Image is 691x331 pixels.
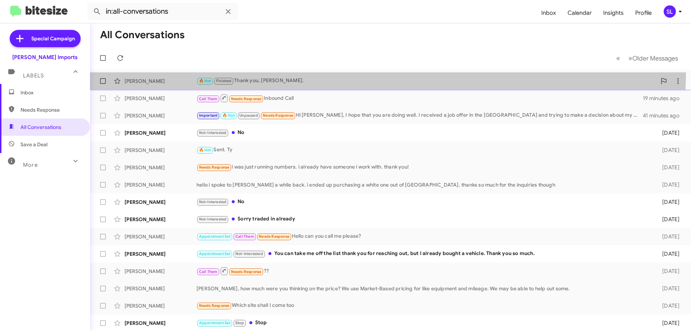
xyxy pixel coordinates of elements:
[197,267,651,276] div: ??
[21,89,82,96] span: Inbox
[651,129,685,137] div: [DATE]
[199,234,231,239] span: Appointment Set
[125,181,197,188] div: [PERSON_NAME]
[612,51,682,66] nav: Page navigation example
[23,162,38,168] span: More
[21,106,82,113] span: Needs Response
[235,321,244,325] span: Stop
[87,3,238,20] input: Search
[197,146,651,154] div: Sent. Ty
[125,319,197,327] div: [PERSON_NAME]
[125,216,197,223] div: [PERSON_NAME]
[231,97,262,101] span: Needs Response
[628,54,632,63] span: »
[199,321,231,325] span: Appointment Set
[616,54,620,63] span: «
[125,112,197,119] div: [PERSON_NAME]
[125,198,197,206] div: [PERSON_NAME]
[643,95,685,102] div: 19 minutes ago
[658,5,683,18] button: SL
[199,79,211,83] span: 🔥 Hot
[197,250,651,258] div: You can take me off the list thank you for reaching out, but I already bought a vehicle. Thank yo...
[21,141,48,148] span: Save a Deal
[197,94,643,103] div: Inbound Call
[651,268,685,275] div: [DATE]
[643,112,685,119] div: 41 minutes ago
[125,95,197,102] div: [PERSON_NAME]
[125,302,197,309] div: [PERSON_NAME]
[125,147,197,154] div: [PERSON_NAME]
[259,234,289,239] span: Needs Response
[197,163,651,171] div: i was just running numbers. i already have someone i work with. thank you!
[651,198,685,206] div: [DATE]
[197,111,643,120] div: Hi [PERSON_NAME], I hope that you are doing well. I received a job offer in the [GEOGRAPHIC_DATA]...
[125,250,197,258] div: [PERSON_NAME]
[199,200,227,204] span: Not-Interested
[125,164,197,171] div: [PERSON_NAME]
[216,79,232,83] span: Finished
[199,251,231,256] span: Appointment Set
[597,3,629,23] a: Insights
[100,29,185,41] h1: All Conversations
[10,30,81,47] a: Special Campaign
[231,269,262,274] span: Needs Response
[197,285,651,292] div: [PERSON_NAME], how much were you thinking on the price? We use Market-Based pricing for like equi...
[125,233,197,240] div: [PERSON_NAME]
[651,319,685,327] div: [DATE]
[199,148,211,152] span: 🔥 Hot
[263,113,293,118] span: Needs Response
[125,129,197,137] div: [PERSON_NAME]
[197,301,651,310] div: Which site shall I come too
[12,54,78,61] div: [PERSON_NAME] Imports
[197,77,656,85] div: Thank you, [PERSON_NAME].
[239,113,258,118] span: Unpaused
[222,113,235,118] span: 🔥 Hot
[651,216,685,223] div: [DATE]
[125,77,197,85] div: [PERSON_NAME]
[199,269,218,274] span: Call Them
[197,181,651,188] div: hello i spoke to [PERSON_NAME] a while back. i ended up purchasing a white one out of [GEOGRAPHIC...
[197,198,651,206] div: No
[612,51,624,66] button: Previous
[235,251,263,256] span: Not-Interested
[651,147,685,154] div: [DATE]
[664,5,676,18] div: SL
[197,215,651,223] div: Sorry traded in already
[199,165,230,170] span: Needs Response
[21,124,61,131] span: All Conversations
[651,164,685,171] div: [DATE]
[651,233,685,240] div: [DATE]
[125,285,197,292] div: [PERSON_NAME]
[629,3,658,23] a: Profile
[632,54,678,62] span: Older Messages
[197,129,651,137] div: No
[199,130,227,135] span: Not-Interested
[651,285,685,292] div: [DATE]
[651,302,685,309] div: [DATE]
[31,35,75,42] span: Special Campaign
[651,181,685,188] div: [DATE]
[125,268,197,275] div: [PERSON_NAME]
[199,113,218,118] span: Important
[235,234,254,239] span: Call Them
[536,3,562,23] a: Inbox
[197,319,651,327] div: Stop
[197,232,651,241] div: Hello can you call me please?
[199,217,227,222] span: Not-Interested
[199,303,230,308] span: Needs Response
[199,97,218,101] span: Call Them
[624,51,682,66] button: Next
[651,250,685,258] div: [DATE]
[23,72,44,79] span: Labels
[562,3,597,23] a: Calendar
